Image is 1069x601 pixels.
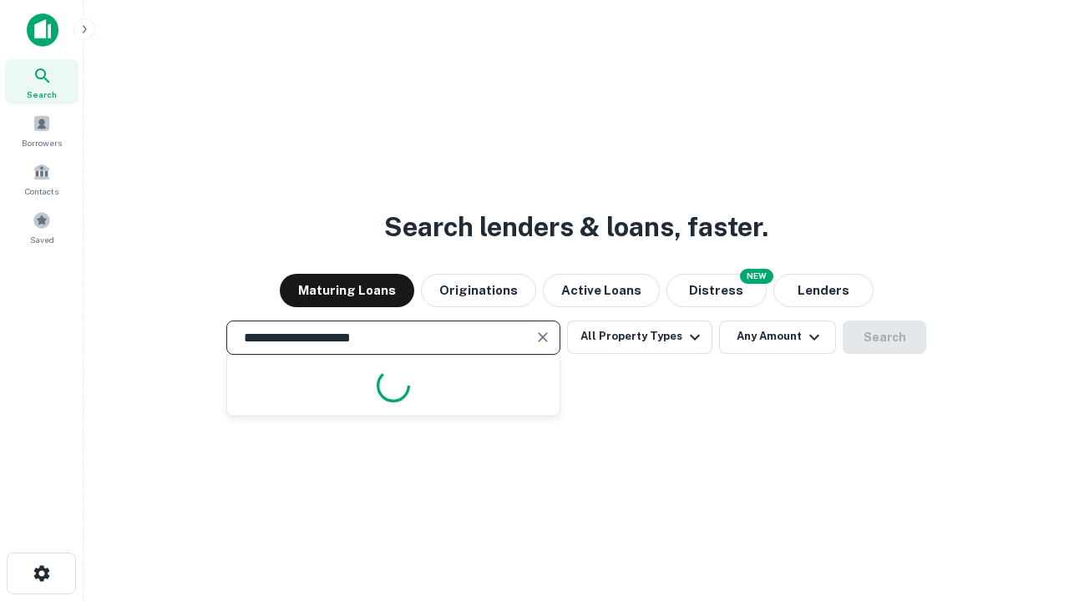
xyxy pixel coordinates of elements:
button: Any Amount [719,321,836,354]
button: Originations [421,274,536,307]
button: Clear [531,326,555,349]
a: Search [5,59,79,104]
button: All Property Types [567,321,712,354]
a: Borrowers [5,108,79,153]
h3: Search lenders & loans, faster. [384,207,768,247]
div: NEW [740,269,773,284]
button: Search distressed loans with lien and other non-mortgage details. [666,274,767,307]
button: Lenders [773,274,874,307]
span: Saved [30,233,54,246]
button: Active Loans [543,274,660,307]
button: Maturing Loans [280,274,414,307]
span: Borrowers [22,136,62,149]
img: capitalize-icon.png [27,13,58,47]
span: Contacts [25,184,58,198]
a: Contacts [5,156,79,201]
iframe: Chat Widget [985,467,1069,548]
span: Search [27,88,57,101]
a: Saved [5,205,79,250]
